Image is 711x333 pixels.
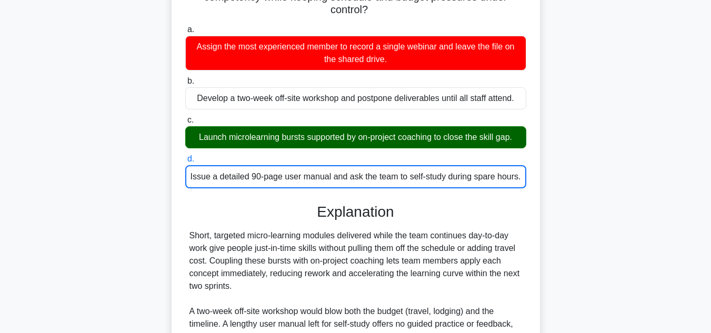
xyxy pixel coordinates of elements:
span: a. [187,25,194,34]
div: Issue a detailed 90-page user manual and ask the team to self-study during spare hours. [185,165,526,188]
span: b. [187,76,194,85]
span: d. [187,154,194,163]
h3: Explanation [192,203,520,221]
div: Develop a two-week off-site workshop and postpone deliverables until all staff attend. [185,87,526,109]
div: Assign the most experienced member to record a single webinar and leave the file on the shared dr... [185,36,526,70]
span: c. [187,115,194,124]
div: Launch microlearning bursts supported by on-project coaching to close the skill gap. [185,126,526,148]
